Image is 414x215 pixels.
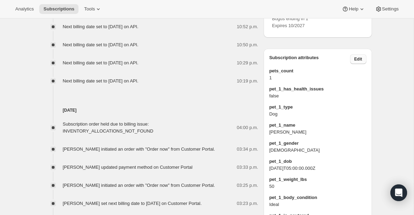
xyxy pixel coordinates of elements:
button: Tools [80,4,106,14]
span: pet_1_name [269,122,366,129]
span: pet_1_gender [269,140,366,147]
span: 03:25 p.m. [237,182,258,189]
span: Next billing date set to [DATE] on API. [63,78,139,83]
span: Next billing date set to [DATE] on API. [63,60,139,65]
span: 03:23 p.m. [237,200,258,207]
span: pet_1_body_condition [269,194,366,201]
h4: [DATE] [42,107,258,114]
span: [DATE]T05:00:00.000Z [269,165,366,172]
button: Edit [350,54,366,64]
span: pet_1_dob [269,158,366,165]
span: Settings [382,6,399,12]
span: pets_count [269,67,366,74]
span: [PERSON_NAME] initiated an order with "Order now" from Customer Portal. [63,146,215,152]
span: Next billing date set to [DATE] on API. [63,42,139,47]
button: Analytics [11,4,38,14]
span: Analytics [15,6,34,12]
span: pet_1_weight_lbs [269,176,366,183]
span: Edit [354,56,362,62]
span: 04:00 p.m. [237,124,258,131]
span: 03:33 p.m. [237,164,258,171]
button: Help [338,4,369,14]
span: Subscriptions [43,6,74,12]
span: Subscription order held due to billing issue: INVENTORY_ALLOCATIONS_NOT_FOUND [63,121,154,134]
span: Tools [84,6,95,12]
span: 10:19 p.m. [237,78,258,85]
span: Dog [269,111,366,118]
span: false [269,93,366,99]
span: 10:52 p.m. [237,23,258,30]
span: [PERSON_NAME] initiated an order with "Order now" from Customer Portal. [63,183,215,188]
span: Ideal [269,201,366,208]
span: 10:29 p.m. [237,59,258,66]
button: Settings [371,4,403,14]
span: Next billing date set to [DATE] on API. [63,24,139,29]
span: [DEMOGRAPHIC_DATA] [269,147,366,154]
span: [PERSON_NAME] set next billing date to [DATE] on Customer Portal. [63,201,202,206]
span: pet_1_has_health_issues [269,86,366,93]
span: 50 [269,183,366,190]
h3: Subscription attributes [269,54,350,64]
span: [PERSON_NAME] [269,129,366,136]
span: [PERSON_NAME] updated payment method on Customer Portal [63,165,193,170]
span: Help [349,6,358,12]
button: Subscriptions [39,4,78,14]
div: Open Intercom Messenger [390,184,407,201]
span: 10:50 p.m. [237,41,258,48]
span: 1 [269,74,366,81]
span: pet_1_type [269,104,366,111]
span: 03:34 p.m. [237,146,258,153]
